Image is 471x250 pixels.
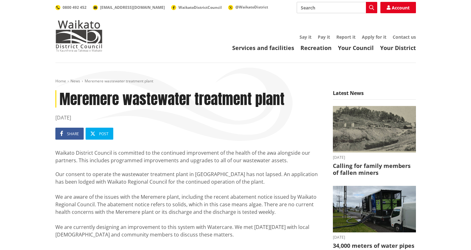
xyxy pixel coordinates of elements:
[67,131,79,136] span: Share
[380,44,416,52] a: Your District
[55,5,87,10] a: 0800 492 452
[300,44,332,52] a: Recreation
[100,5,165,10] span: [EMAIL_ADDRESS][DOMAIN_NAME]
[333,186,416,233] img: NO-DES unit flushing water pipes in Huntly
[85,78,153,84] span: Meremere wastewater treatment plant
[297,2,377,13] input: Search input
[338,44,374,52] a: Your Council
[55,170,323,238] p: Our consent to operate the wastewater treatment plant in [GEOGRAPHIC_DATA] has not lapsed. An app...
[333,106,416,176] a: A black-and-white historic photograph shows a hillside with trees, small buildings, and cylindric...
[336,34,356,40] a: Report it
[362,34,386,40] a: Apply for it
[93,5,165,10] a: [EMAIL_ADDRESS][DOMAIN_NAME]
[393,34,416,40] a: Contact us
[171,5,222,10] a: WaikatoDistrictCouncil
[99,131,109,136] span: Post
[86,128,113,140] a: Post
[55,149,323,164] p: Waikato District Council is committed to the continued improvement of the health of the awa along...
[333,106,416,153] img: Glen Afton Mine 1939
[55,79,416,84] nav: breadcrumb
[55,90,323,108] h1: Meremere wastewater treatment plant
[235,4,268,10] span: @WaikatoDistrict
[63,5,87,10] span: 0800 492 452
[300,34,311,40] a: Say it
[55,128,84,140] a: Share
[70,78,80,84] a: News
[318,34,330,40] a: Pay it
[55,20,103,52] img: Waikato District Council - Te Kaunihera aa Takiwaa o Waikato
[55,114,323,121] time: [DATE]
[55,78,66,84] a: Home
[228,4,268,10] a: @WaikatoDistrict
[333,163,416,176] h3: Calling for family members of fallen miners
[232,44,294,52] a: Services and facilities
[333,90,416,100] h5: Latest News
[178,5,222,10] span: WaikatoDistrictCouncil
[380,2,416,13] a: Account
[333,236,416,239] time: [DATE]
[333,156,416,159] time: [DATE]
